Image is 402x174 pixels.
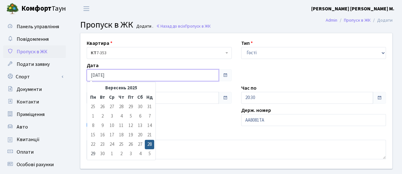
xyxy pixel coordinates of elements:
a: Особові рахунки [3,158,66,171]
td: 8 [88,121,98,130]
td: 22 [88,140,98,149]
td: 24 [107,140,117,149]
td: 31 [145,102,154,112]
span: Особові рахунки [17,161,54,168]
span: Квитанції [17,136,40,143]
a: [PERSON_NAME] [PERSON_NAME] М. [311,5,394,13]
td: 21 [145,130,154,140]
td: 3 [126,149,135,159]
td: 19 [126,130,135,140]
td: 7 [145,112,154,121]
td: 30 [98,149,107,159]
a: Подати заявку [3,58,66,71]
a: Назад до всіхПропуск в ЖК [156,23,211,29]
td: 27 [135,140,145,149]
td: 20 [135,130,145,140]
td: 30 [135,102,145,112]
li: Додати [371,17,393,24]
td: 26 [98,102,107,112]
b: КТ [91,50,96,56]
a: Квитанції [3,133,66,146]
td: 18 [117,130,126,140]
td: 12 [126,121,135,130]
th: Нд [145,93,154,102]
span: Пропуск в ЖК [185,23,211,29]
label: Держ. номер [241,107,271,114]
td: 15 [88,130,98,140]
td: 27 [107,102,117,112]
td: 4 [135,149,145,159]
a: Повідомлення [3,33,66,45]
th: Сб [135,93,145,102]
input: AA0001AA [241,114,386,126]
nav: breadcrumb [316,14,402,27]
td: 11 [117,121,126,130]
span: Таун [21,3,66,14]
label: Час по [241,84,257,92]
th: Ср [107,93,117,102]
td: 29 [126,102,135,112]
td: 25 [88,102,98,112]
th: Вересень 2025 [98,83,145,93]
td: 2 [117,149,126,159]
span: Документи [17,86,42,93]
span: Повідомлення [17,36,49,43]
a: Пропуск в ЖК [3,45,66,58]
td: 29 [88,149,98,159]
td: 23 [98,140,107,149]
td: 3 [107,112,117,121]
th: Вт [98,93,107,102]
td: 1 [107,149,117,159]
a: Авто [3,121,66,133]
span: Пропуск в ЖК [17,48,47,55]
span: Панель управління [17,23,59,30]
td: 6 [135,112,145,121]
td: 13 [135,121,145,130]
span: Авто [17,124,28,130]
td: 5 [126,112,135,121]
span: Контакти [17,98,39,105]
a: Оплати [3,146,66,158]
td: 28 [117,102,126,112]
span: <b>КТ</b>&nbsp;&nbsp;&nbsp;&nbsp;7-353 [87,47,232,59]
span: Пропуск в ЖК [80,18,133,31]
b: [PERSON_NAME] [PERSON_NAME] М. [311,5,394,12]
td: 14 [145,121,154,130]
td: 17 [107,130,117,140]
a: Admin [326,17,337,24]
span: Приміщення [17,111,45,118]
label: Тип [241,40,253,47]
span: Оплати [17,149,34,156]
td: 1 [88,112,98,121]
a: Контакти [3,96,66,108]
td: 9 [98,121,107,130]
td: 5 [145,149,154,159]
span: Подати заявку [17,61,50,68]
a: Панель управління [3,20,66,33]
th: Пн [88,93,98,102]
td: 26 [126,140,135,149]
a: Приміщення [3,108,66,121]
label: Дата [87,62,99,69]
td: 25 [117,140,126,149]
a: Пропуск в ЖК [344,17,371,24]
td: 2 [98,112,107,121]
b: Комфорт [21,3,52,13]
a: Документи [3,83,66,96]
th: Пт [126,93,135,102]
a: Спорт [3,71,66,83]
button: Переключити навігацію [79,3,94,14]
img: logo.png [6,3,19,15]
small: Додати . [135,24,153,29]
td: 10 [107,121,117,130]
td: 16 [98,130,107,140]
td: 28 [145,140,154,149]
label: Квартира [87,40,112,47]
th: Чт [117,93,126,102]
td: 4 [117,112,126,121]
span: <b>КТ</b>&nbsp;&nbsp;&nbsp;&nbsp;7-353 [91,50,224,56]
